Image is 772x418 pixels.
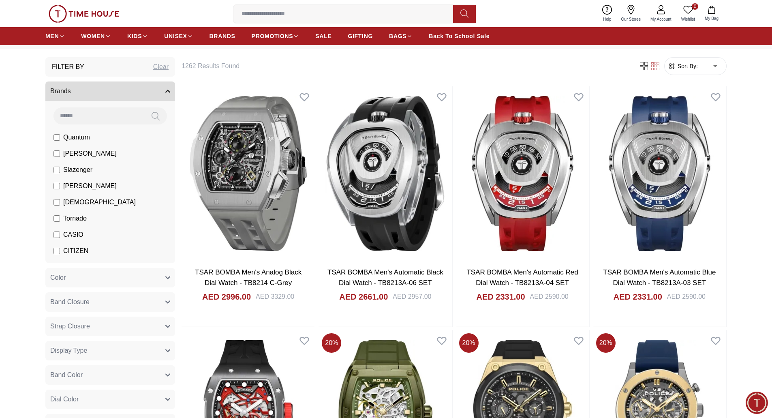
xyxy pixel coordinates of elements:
[79,228,156,242] div: Nearest Store Locator
[315,29,331,43] a: SALE
[45,341,175,360] button: Display Type
[692,3,698,10] span: 0
[596,333,616,353] span: 20 %
[63,262,86,272] span: GUESS
[63,133,90,142] span: Quantum
[45,268,175,287] button: Color
[614,291,662,302] h4: AED 2331.00
[6,6,22,22] em: Back
[45,29,65,43] a: MEN
[195,268,302,287] a: TSAR BOMBA Men's Analog Black Dial Watch - TB8214 C-Grey
[49,5,119,23] img: ...
[182,86,315,261] img: TSAR BOMBA Men's Analog Black Dial Watch - TB8214 C-Grey
[53,215,60,222] input: Tornado
[339,291,388,302] h4: AED 2661.00
[113,209,156,224] div: Exchanges
[63,165,92,175] span: Slazenger
[78,212,103,221] span: Services
[322,333,341,353] span: 20 %
[63,181,117,191] span: [PERSON_NAME]
[63,149,117,159] span: [PERSON_NAME]
[53,167,60,173] input: Slazenger
[50,273,66,283] span: Color
[63,230,83,240] span: CASIO
[50,346,87,356] span: Display Type
[456,86,589,261] img: TSAR BOMBA Men's Automatic Red Dial Watch - TB8213A-04 SET
[73,209,109,224] div: Services
[476,291,525,302] h4: AED 2331.00
[389,32,406,40] span: BAGS
[164,32,187,40] span: UNISEX
[88,249,151,259] span: Track your Shipment
[43,11,135,18] div: [PERSON_NAME]
[53,199,60,206] input: [DEMOGRAPHIC_DATA]
[348,32,373,40] span: GIFTING
[252,29,299,43] a: PROMOTIONS
[429,29,490,43] a: Back To School Sale
[81,32,105,40] span: WOMEN
[50,370,83,380] span: Band Color
[389,29,413,43] a: BAGS
[700,4,723,23] button: My Bag
[50,322,90,331] span: Strap Closure
[53,150,60,157] input: [PERSON_NAME]
[45,81,175,101] button: Brands
[45,32,59,40] span: MEN
[593,86,726,261] a: TSAR BOMBA Men's Automatic Blue Dial Watch - TB8213A-03 SET
[600,16,615,22] span: Help
[63,197,136,207] span: [DEMOGRAPHIC_DATA]
[164,29,193,43] a: UNISEX
[11,247,79,261] div: Request a callback
[53,134,60,141] input: Quantum
[84,230,151,240] span: Nearest Store Locator
[348,29,373,43] a: GIFTING
[676,3,700,24] a: 0Wishlist
[19,209,68,224] div: New Enquiry
[63,246,88,256] span: CITIZEN
[466,268,578,287] a: TSAR BOMBA Men's Automatic Red Dial Watch - TB8213A-04 SET
[668,62,698,70] button: Sort By:
[647,16,675,22] span: My Account
[676,62,698,70] span: Sort By:
[202,291,251,302] h4: AED 2996.00
[429,32,490,40] span: Back To School Sale
[182,61,629,71] h6: 1262 Results Found
[319,86,452,261] img: TSAR BOMBA Men's Automatic Black Dial Watch - TB8213A-06 SET
[45,365,175,385] button: Band Color
[603,268,716,287] a: TSAR BOMBA Men's Automatic Blue Dial Watch - TB8213A-03 SET
[8,156,160,164] div: [PERSON_NAME]
[618,16,644,22] span: Our Stores
[45,292,175,312] button: Band Closure
[45,317,175,336] button: Strap Closure
[678,16,698,22] span: Wishlist
[63,214,87,223] span: Tornado
[530,292,569,302] div: AED 2590.00
[16,249,73,259] span: Request a callback
[50,297,90,307] span: Band Closure
[598,3,616,24] a: Help
[52,62,84,72] h3: Filter By
[14,171,124,198] span: Hello! I'm your Time House Watches Support Assistant. How can I assist you [DATE]?
[153,62,169,72] div: Clear
[53,183,60,189] input: [PERSON_NAME]
[83,247,156,261] div: Track your Shipment
[118,212,151,221] span: Exchanges
[459,333,479,353] span: 20 %
[315,32,331,40] span: SALE
[127,32,142,40] span: KIDS
[327,268,443,287] a: TSAR BOMBA Men's Automatic Black Dial Watch - TB8213A-06 SET
[2,274,160,314] textarea: We are here to help you
[45,390,175,409] button: Dial Color
[53,248,60,254] input: CITIZEN
[256,292,294,302] div: AED 3329.00
[81,29,111,43] a: WOMEN
[210,32,235,40] span: BRANDS
[252,32,293,40] span: PROMOTIONS
[108,195,129,200] span: 12:32 PM
[50,86,71,96] span: Brands
[53,232,60,238] input: CASIO
[25,212,63,221] span: New Enquiry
